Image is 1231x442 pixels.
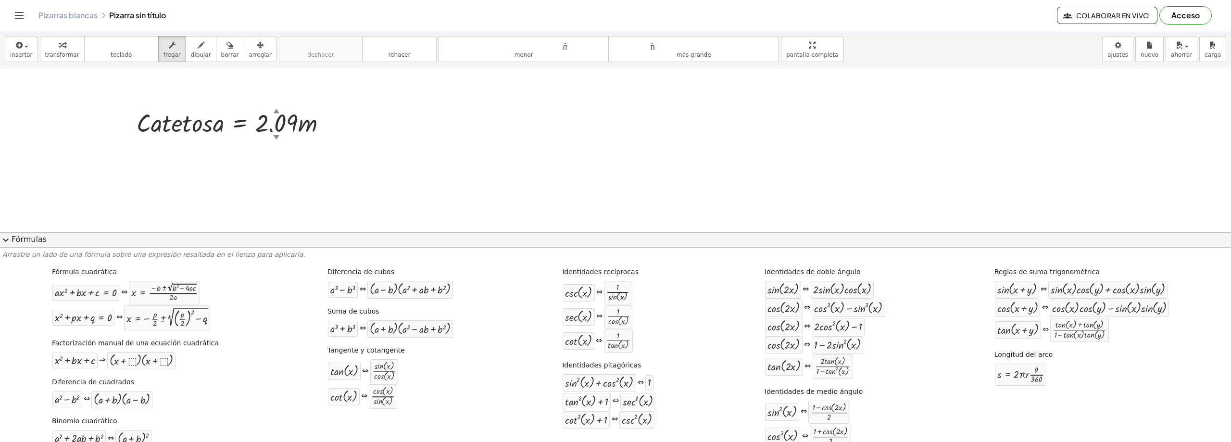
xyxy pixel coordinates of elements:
button: insertar [5,36,38,62]
font: ⇒ [99,354,105,366]
font: ▲ [274,107,280,114]
font: Colaborar en vivo [1076,11,1149,20]
button: transformar [40,36,85,62]
button: Acceso [1159,6,1212,25]
button: Colaborar en vivo [1057,7,1157,24]
font: ⇔ [801,405,807,417]
font: Fórmula cuadrática [52,268,117,276]
font: ⇔ [804,360,811,372]
button: carga [1199,36,1226,62]
font: Identidades de medio ángulo [765,388,863,395]
font: deshacer [284,40,357,50]
button: ahorrar [1166,36,1197,62]
font: nuevo [1141,51,1158,58]
button: pantalla completa [781,36,844,62]
font: transformar [45,51,79,58]
font: ⇔ [596,310,603,322]
font: Pizarras blancas [38,10,98,20]
font: ⇔ [804,339,810,351]
font: teclado [89,40,153,50]
font: Binomio cuadrático [52,417,117,425]
font: ⇔ [612,413,618,425]
font: Acceso [1171,10,1200,20]
font: Arrastre un lado de una fórmula sobre una expresión resaltada en el lienzo para aplicarla. [2,251,305,258]
font: ⇔ [361,390,367,402]
font: rehacer [388,51,410,58]
font: ⇔ [360,322,366,334]
font: pantalla completa [786,51,839,58]
font: tamaño_del_formato [444,40,604,50]
button: deshacerdeshacer [279,36,363,62]
font: Identidades recíprocas [562,268,639,276]
button: nuevo [1135,36,1164,62]
button: rehacerrehacer [362,36,437,62]
font: ▼ [274,133,280,140]
font: ⇔ [360,283,366,295]
button: fregar [158,36,186,62]
font: rehacer [367,40,431,50]
font: Tangente y cotangente [327,346,405,354]
button: tecladoteclado [84,36,159,62]
font: Suma de cubos [327,307,379,315]
a: Pizarras blancas [38,11,98,20]
font: teclado [111,51,132,58]
button: Cambiar navegación [12,8,27,23]
font: ⇔ [802,430,808,442]
font: Reglas de suma trigonométrica [994,268,1100,276]
font: ⇔ [121,286,127,298]
button: ajustes [1102,36,1133,62]
font: arreglar [249,51,272,58]
font: Identidades pitagóricas [562,361,641,369]
font: deshacer [307,51,334,58]
font: ⇔ [1043,324,1049,336]
font: ⇔ [362,365,368,377]
font: fregar [163,51,181,58]
font: Diferencia de cuadrados [52,378,134,386]
font: tamaño_del_formato [614,40,774,50]
font: borrar [221,51,239,58]
font: ⇔ [613,395,619,407]
font: ⇔ [596,286,603,298]
button: tamaño_del_formatomenor [439,36,609,62]
font: insertar [10,51,33,58]
font: Diferencia de cubos [327,268,394,276]
font: Longitud del arco [994,351,1053,358]
font: ⇔ [1041,283,1047,295]
font: ⇔ [803,283,809,295]
font: ⇔ [116,311,123,323]
font: Fórmulas [12,235,47,244]
button: tamaño_del_formatomás grande [608,36,779,62]
font: carga [1205,51,1221,58]
button: borrar [216,36,244,62]
font: Identidades de doble ángulo [765,268,861,276]
font: ⇔ [804,302,810,314]
font: ⇔ [804,320,810,332]
font: ⇔ [1042,302,1048,314]
font: ⇔ [84,393,90,405]
button: arreglar [244,36,277,62]
font: menor [515,51,533,58]
button: dibujar [186,36,216,62]
font: Factorización manual de una ecuación cuadrática [52,339,219,347]
font: ahorrar [1171,51,1192,58]
font: ⇔ [638,377,644,389]
font: más grande [677,51,711,58]
font: dibujar [191,51,211,58]
font: ajustes [1107,51,1128,58]
font: ⇔ [596,335,602,347]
